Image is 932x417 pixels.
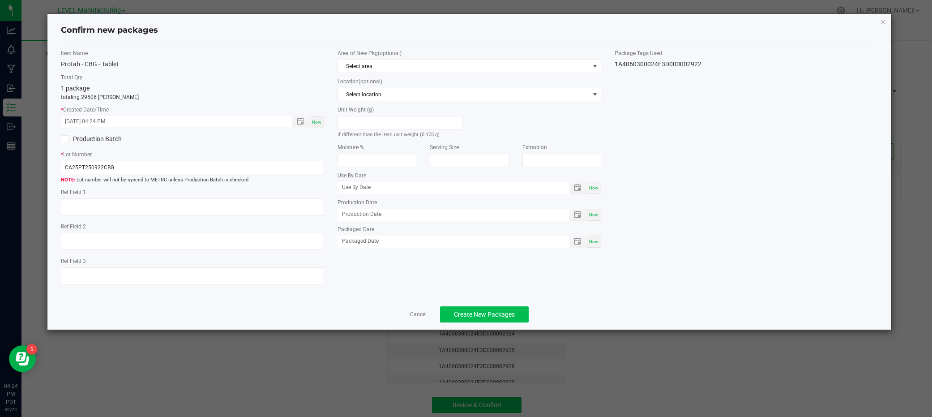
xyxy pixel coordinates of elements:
[338,60,589,73] span: Select area
[61,25,878,36] h4: Confirm new packages
[430,143,509,151] label: Serving Size
[61,73,324,82] label: Total Qty
[61,176,324,184] span: Lot number will not be synced to METRC unless Production Batch is checked
[61,223,324,231] label: Ref Field 2
[440,306,529,322] button: Create New Packages
[338,49,601,57] label: Area of New Pkg
[338,143,416,151] label: Moisture %
[615,60,878,69] div: 1A4060300024E3D000002922
[61,188,324,196] label: Ref Field 1
[338,209,560,220] input: Production Date
[338,225,601,233] label: Packaged Date
[61,134,186,144] label: Production Batch
[454,311,515,318] span: Create New Packages
[569,209,587,221] span: Toggle popup
[338,132,440,138] small: If different than the item unit weight (0.175 g)
[338,172,601,180] label: Use By Date
[589,212,599,217] span: Now
[61,85,90,92] span: 1 package
[292,116,310,127] span: Toggle popup
[615,49,878,57] label: Package Tags Used
[312,120,321,125] span: Now
[61,60,324,69] div: Protab - CBG - Tablet
[61,116,283,127] input: Created Datetime
[9,345,36,372] iframe: Resource center
[569,236,587,248] span: Toggle popup
[338,198,601,206] label: Production Date
[61,106,324,114] label: Created Date/Time
[61,150,324,159] label: Lot Number
[589,239,599,244] span: Now
[338,77,601,86] label: Location
[359,78,382,85] span: (optional)
[589,185,599,190] span: Now
[338,106,462,114] label: Unit Weight (g)
[61,93,324,101] p: totaling 29506 [PERSON_NAME]
[569,182,587,194] span: Toggle popup
[61,49,324,57] label: Item Name
[338,88,589,101] span: Select location
[338,88,601,101] span: NO DATA FOUND
[338,236,560,247] input: Packaged Date
[378,50,402,56] span: (optional)
[26,344,37,355] iframe: Resource center unread badge
[61,257,324,265] label: Ref Field 3
[522,143,601,151] label: Extraction
[338,182,560,193] input: Use By Date
[410,311,427,318] a: Cancel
